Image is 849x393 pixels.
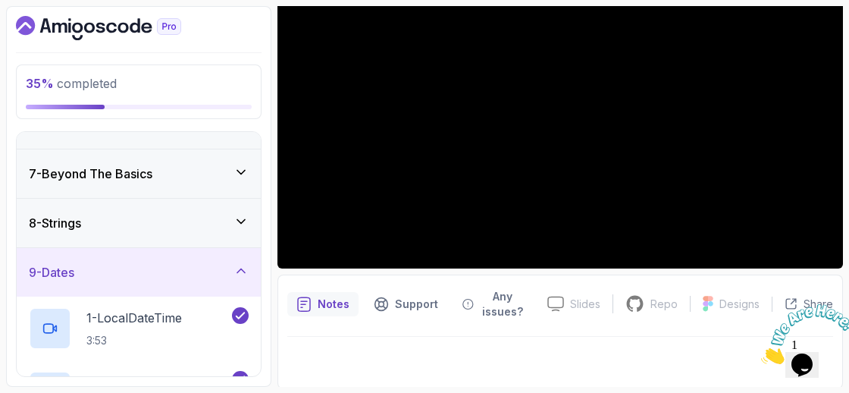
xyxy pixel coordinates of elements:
[287,285,359,324] button: notes button
[29,165,152,183] h3: 7 - Beyond The Basics
[365,285,447,324] button: Support button
[719,297,760,312] p: Designs
[755,298,849,370] iframe: chat widget
[86,333,182,348] p: 3:53
[395,297,438,312] p: Support
[650,297,678,312] p: Repo
[480,289,526,319] p: Any issues?
[26,76,117,91] span: completed
[570,297,600,312] p: Slides
[453,285,535,324] button: Feedback button
[86,309,182,327] p: 1 - LocalDateTime
[6,6,100,66] img: Chat attention grabber
[772,297,833,312] button: Share
[26,76,54,91] span: 35 %
[318,297,349,312] p: Notes
[29,307,249,350] button: 1-LocalDateTime3:53
[17,248,261,297] button: 9-Dates
[804,297,833,312] p: Share
[17,199,261,247] button: 8-Strings
[29,214,81,232] h3: 8 - Strings
[29,263,74,281] h3: 9 - Dates
[17,149,261,198] button: 7-Beyond The Basics
[16,16,216,40] a: Dashboard
[86,373,229,391] p: 2 - LocalDate And LocalTime
[6,6,12,19] span: 1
